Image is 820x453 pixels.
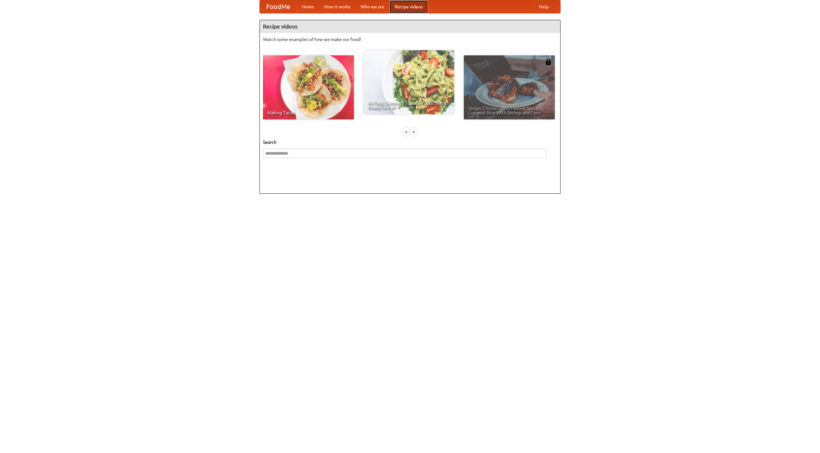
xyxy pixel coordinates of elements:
span: An Easy, Summery Tomato Pasta That's Ready for Fall [368,101,450,110]
a: An Easy, Summery Tomato Pasta That's Ready for Fall [363,50,454,114]
a: How it works [319,0,356,13]
span: Making Tacos [267,110,349,115]
h5: Search [263,139,557,145]
div: » [411,128,417,136]
a: FoodMe [260,0,297,13]
a: Home [297,0,319,13]
img: 483408.png [545,59,552,65]
a: Recipe videos [389,0,428,13]
h4: Recipe videos [260,20,560,33]
a: Help [534,0,554,13]
a: Who we are [356,0,389,13]
p: Watch some examples of how we make our food! [263,36,557,43]
div: « [403,128,409,136]
a: Making Tacos [263,55,354,119]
